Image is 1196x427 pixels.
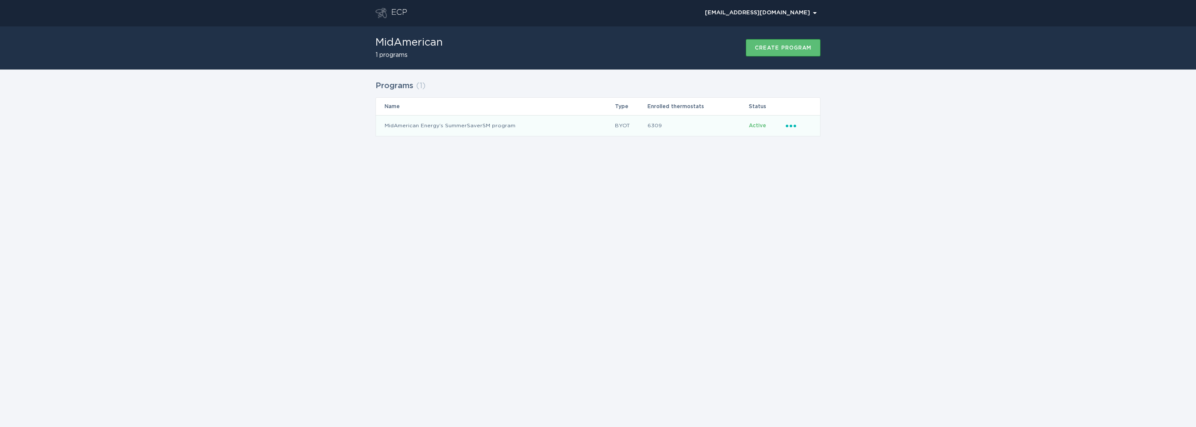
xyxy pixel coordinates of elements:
[376,115,820,136] tr: 52c2658c155d49a1b0acc09d3ea855a4
[701,7,821,20] div: Popover menu
[749,123,766,128] span: Active
[375,78,413,94] h2: Programs
[755,45,811,50] div: Create program
[376,98,820,115] tr: Table Headers
[615,98,647,115] th: Type
[705,10,817,16] div: [EMAIL_ADDRESS][DOMAIN_NAME]
[746,39,821,56] button: Create program
[647,98,749,115] th: Enrolled thermostats
[375,37,443,48] h1: MidAmerican
[376,115,615,136] td: MidAmerican Energy’s SummerSaverSM program
[647,115,749,136] td: 6309
[615,115,647,136] td: BYOT
[748,98,785,115] th: Status
[376,98,615,115] th: Name
[416,82,425,90] span: ( 1 )
[375,52,443,58] h2: 1 programs
[786,121,811,130] div: Popover menu
[391,8,407,18] div: ECP
[701,7,821,20] button: Open user account details
[375,8,387,18] button: Go to dashboard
